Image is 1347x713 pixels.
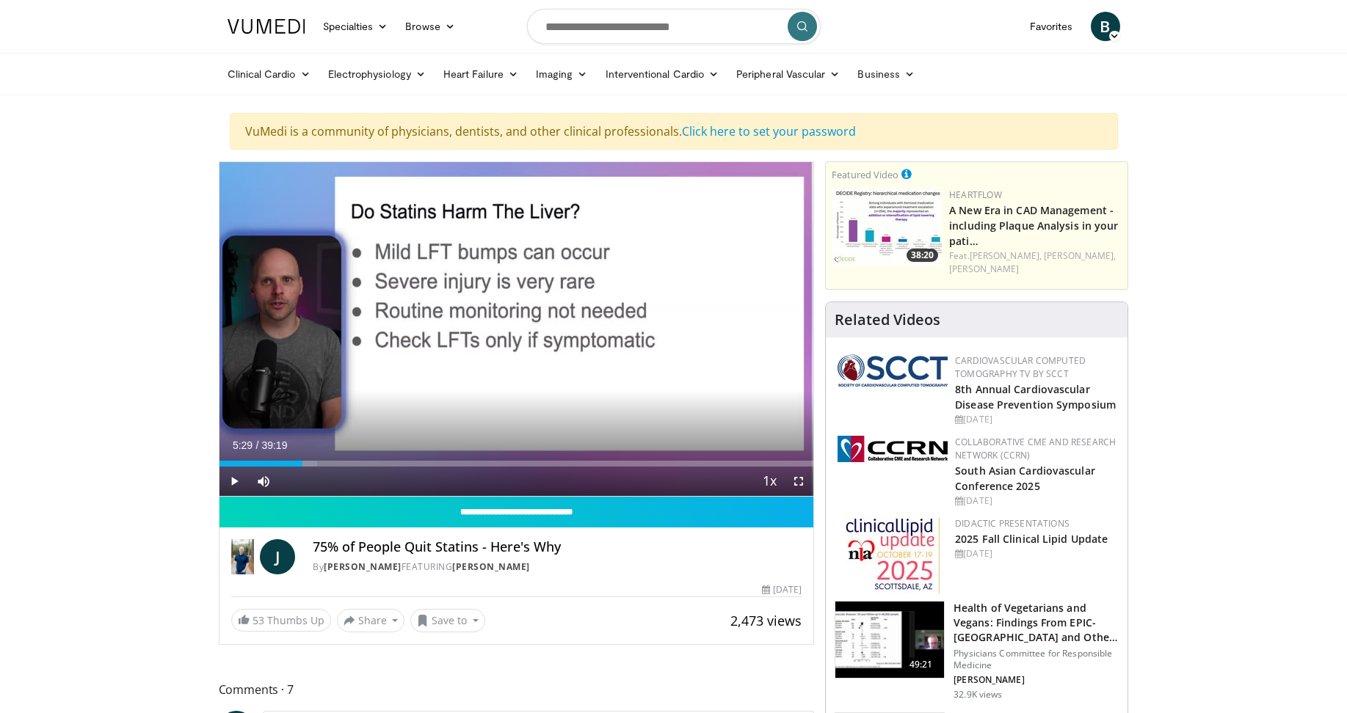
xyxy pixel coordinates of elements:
button: Mute [249,467,278,496]
span: 38:20 [907,249,938,262]
p: 32.9K views [954,689,1002,701]
a: [PERSON_NAME] [949,263,1019,275]
button: Fullscreen [784,467,813,496]
a: 2025 Fall Clinical Lipid Update [955,532,1108,546]
a: Cardiovascular Computed Tomography TV by SCCT [955,354,1086,380]
img: 51a70120-4f25-49cc-93a4-67582377e75f.png.150x105_q85_autocrop_double_scale_upscale_version-0.2.png [838,354,948,387]
a: Heart Failure [435,59,527,89]
span: 53 [253,613,264,627]
div: Feat. [949,249,1122,276]
p: [PERSON_NAME] [954,674,1119,686]
a: Electrophysiology [319,59,435,89]
a: A New Era in CAD Management - including Plaque Analysis in your pati… [949,203,1118,248]
a: Heartflow [949,189,1002,201]
span: Comments 7 [219,680,815,699]
small: Featured Video [832,168,898,181]
a: 38:20 [832,189,942,266]
a: 49:21 Health of Vegetarians and Vegans: Findings From EPIC-[GEOGRAPHIC_DATA] and Othe… Physicians... [835,601,1119,701]
a: Business [849,59,923,89]
img: 738d0e2d-290f-4d89-8861-908fb8b721dc.150x105_q85_crop-smart_upscale.jpg [832,189,942,266]
a: [PERSON_NAME], [970,249,1042,262]
a: Browse [396,12,464,41]
img: VuMedi Logo [228,19,305,34]
div: [DATE] [762,583,802,596]
span: 39:19 [261,439,287,451]
button: Share [337,609,405,632]
div: VuMedi is a community of physicians, dentists, and other clinical professionals. [230,113,1118,150]
img: Dr. Jordan Rennicke [231,539,255,574]
a: South Asian Cardiovascular Conference 2025 [955,464,1095,493]
div: By FEATURING [313,560,802,574]
span: 5:29 [233,439,253,451]
a: J [260,539,295,574]
a: Favorites [1021,12,1082,41]
a: Imaging [527,59,597,89]
img: d65bce67-f81a-47c5-b47d-7b8806b59ca8.jpg.150x105_q85_autocrop_double_scale_upscale_version-0.2.jpg [846,517,940,594]
a: Collaborative CME and Research Network (CCRN) [955,436,1116,461]
span: 2,473 views [730,612,802,629]
video-js: Video Player [219,162,814,497]
a: B [1091,12,1120,41]
a: [PERSON_NAME], [1044,249,1116,262]
a: Click here to set your password [682,123,856,139]
img: 606f2b51-b844-428b-aa21-8c0c72d5a896.150x105_q85_crop-smart_upscale.jpg [835,602,944,678]
h4: Related Videos [835,311,940,329]
a: 8th Annual Cardiovascular Disease Prevention Symposium [955,382,1116,412]
button: Playback Rate [755,467,784,496]
span: 49:21 [904,657,939,672]
div: [DATE] [955,413,1116,426]
a: Peripheral Vascular [727,59,849,89]
a: 53 Thumbs Up [231,609,331,632]
span: / [256,439,259,451]
p: Physicians Committee for Responsible Medicine [954,648,1119,671]
h4: 75% of People Quit Statins - Here's Why [313,539,802,555]
button: Play [219,467,249,496]
input: Search topics, interventions [527,9,821,44]
a: Clinical Cardio [219,59,319,89]
img: a04ee3ba-8487-4636-b0fb-5e8d268f3737.png.150x105_q85_autocrop_double_scale_upscale_version-0.2.png [838,436,948,462]
a: Interventional Cardio [597,59,728,89]
a: [PERSON_NAME] [452,560,530,573]
div: Progress Bar [219,461,814,467]
h3: Health of Vegetarians and Vegans: Findings From EPIC-[GEOGRAPHIC_DATA] and Othe… [954,601,1119,645]
a: [PERSON_NAME] [324,560,402,573]
button: Save to [410,609,485,632]
a: Specialties [314,12,397,41]
div: [DATE] [955,494,1116,508]
div: Didactic Presentations [955,517,1116,530]
div: [DATE] [955,547,1116,560]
